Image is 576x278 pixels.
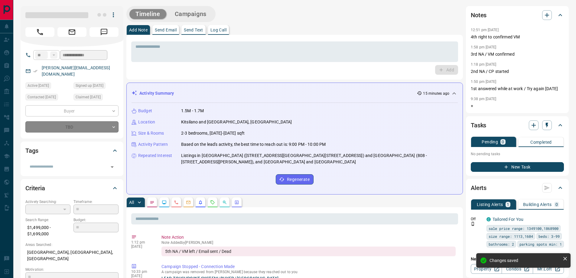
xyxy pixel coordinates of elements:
p: 1 [507,202,509,207]
p: A campaign was removed from [PERSON_NAME] because they reached out to you [161,270,456,274]
span: Contacted [DATE] [28,94,56,100]
p: Budget: [73,217,119,223]
div: Alerts [471,181,564,195]
svg: Lead Browsing Activity [162,200,167,205]
p: Activity Summary [139,90,174,96]
p: Based on the lead's activity, the best time to reach out is: 9:00 PM - 10:00 PM [181,141,326,148]
span: Call [25,27,54,37]
div: Thu Aug 07 2025 [73,94,119,102]
p: [GEOGRAPHIC_DATA], [GEOGRAPHIC_DATA], [GEOGRAPHIC_DATA] [25,247,119,264]
p: Size & Rooms [138,130,164,136]
p: + [471,103,564,109]
div: Tags [25,143,119,158]
svg: Push Notification Only [471,222,475,226]
p: Off [471,216,483,222]
svg: Emails [186,200,191,205]
p: Budget [138,108,152,114]
div: Buyer [25,105,119,116]
p: Completed [530,140,552,144]
p: Building Alerts [523,202,552,207]
p: 1:12 pm [131,240,152,244]
p: Areas Searched: [25,242,119,247]
span: Message [89,27,119,37]
span: bathrooms: 2 [489,241,514,247]
p: 2nd NA / CP started [471,68,564,75]
div: Tasks [471,118,564,132]
p: Kitsilano and [GEOGRAPHIC_DATA], [GEOGRAPHIC_DATA] [181,119,292,125]
p: New Alert: [471,256,564,262]
div: condos.ca [487,217,491,221]
p: 2-3 bedrooms, [DATE]-[DATE] sqft [181,130,245,136]
h2: Alerts [471,183,487,193]
div: TBD [25,121,119,132]
div: Activity Summary15 minutes ago [132,88,458,99]
span: Claimed [DATE] [76,94,101,100]
div: Notes [471,8,564,22]
p: [DATE] [131,244,152,249]
div: Criteria [25,181,119,195]
div: 5th NA / VM left / Email sent / Dead [161,247,456,256]
p: 1.5M - 1.7M [181,108,204,114]
span: Signed up [DATE] [76,83,103,89]
svg: Listing Alerts [198,200,203,205]
p: Note Added by [PERSON_NAME] [161,240,456,245]
p: [DATE] [131,274,152,278]
button: New Task [471,162,564,172]
p: 1:58 pm [DATE] [471,45,496,49]
div: Wed Aug 13 2025 [25,82,70,91]
svg: Opportunities [222,200,227,205]
p: 0 [502,140,504,144]
p: Campaign Stopped - Connection Made [161,263,456,270]
h2: Criteria [25,183,45,193]
svg: Requests [210,200,215,205]
svg: Notes [150,200,155,205]
button: Campaigns [169,9,213,19]
p: Listing Alerts [477,202,503,207]
p: 4th right to confirmed VM [471,34,564,40]
button: Timeline [129,9,166,19]
p: Note Action [161,234,456,240]
p: Log Call [210,28,226,32]
p: 9:38 pm [DATE] [471,97,496,101]
p: 10:33 pm [131,270,152,274]
span: beds: 3-99 [539,233,560,239]
p: Add Note [129,28,148,32]
p: 1:50 pm [DATE] [471,80,496,84]
p: Listings in [GEOGRAPHIC_DATA] ([STREET_ADDRESS][GEOGRAPHIC_DATA][STREET_ADDRESS]) and [GEOGRAPHIC... [181,152,458,165]
div: Thu Aug 07 2025 [73,82,119,91]
a: [PERSON_NAME][EMAIL_ADDRESS][DOMAIN_NAME] [42,65,110,77]
p: 12:51 pm [DATE] [471,28,499,32]
h2: Notes [471,10,487,20]
p: No pending tasks [471,149,564,159]
button: Regenerate [276,174,314,185]
p: Location [138,119,155,125]
p: 1:18 pm [DATE] [471,62,496,67]
p: Send Text [184,28,203,32]
h2: Tasks [471,120,486,130]
svg: Calls [174,200,179,205]
h2: Tags [25,146,38,155]
span: parking spots min: 1 [519,241,562,247]
a: Property [471,264,502,274]
p: Activity Pattern [138,141,168,148]
span: size range: 1113,1604 [489,233,533,239]
p: Search Range: [25,217,70,223]
p: Motivation: [25,267,119,272]
span: Email [57,27,86,37]
p: 3rd NA / VM confirmed [471,51,564,57]
p: 15 minutes ago [423,91,449,96]
span: Active [DATE] [28,83,49,89]
p: Pending [482,140,498,144]
p: 1st answered while at work / Try again [DATE] [471,86,564,92]
p: $1,499,000 - $1,699,000 [25,223,70,239]
p: 0 [555,202,558,207]
p: Actively Searching: [25,199,70,204]
a: Tailored For You [493,217,523,222]
svg: Email Verified [33,69,37,73]
div: Changes saved [490,258,560,263]
svg: Agent Actions [234,200,239,205]
span: sale price range: 1349100,1868900 [489,225,558,231]
div: Thu Aug 07 2025 [25,94,70,102]
p: All [129,200,134,204]
p: Send Email [155,28,177,32]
